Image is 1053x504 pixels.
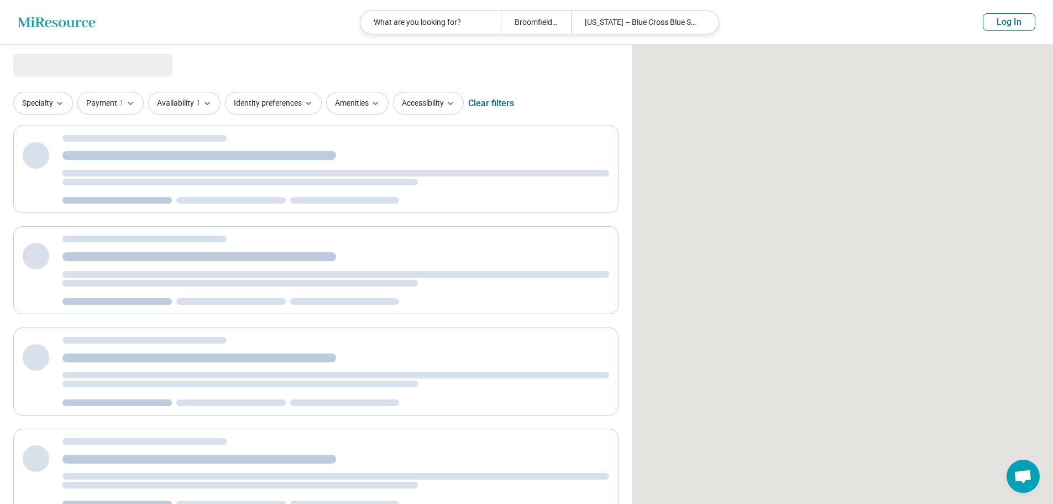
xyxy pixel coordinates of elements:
button: Accessibility [393,92,464,115]
button: Log In [983,13,1035,31]
span: 1 [196,97,201,109]
div: Open chat [1007,460,1040,493]
button: Payment1 [77,92,144,115]
div: Broomfield, [GEOGRAPHIC_DATA] [501,11,571,34]
span: 1 [119,97,124,109]
div: What are you looking for? [360,11,501,34]
button: Amenities [326,92,389,115]
button: Identity preferences [225,92,322,115]
button: Availability1 [148,92,221,115]
button: Specialty [13,92,73,115]
div: [US_STATE] – Blue Cross Blue Shield [571,11,711,34]
span: Loading... [13,54,106,76]
div: Clear filters [468,90,514,117]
